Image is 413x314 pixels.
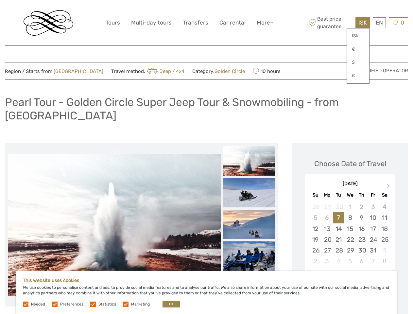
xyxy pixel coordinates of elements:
button: Next Month [384,182,394,193]
div: Choose Wednesday, October 22nd, 2025 [344,234,356,245]
a: [GEOGRAPHIC_DATA] [54,68,103,74]
span: Best price guarantee [307,15,354,30]
span: 0 [400,19,405,26]
h5: This website uses cookies [23,278,390,283]
a: Multi-day tours [131,18,172,27]
div: Not available Sunday, September 28th, 2025 [310,201,321,212]
div: Choose Monday, October 20th, 2025 [321,234,333,245]
div: Choose Saturday, November 1st, 2025 [379,245,390,256]
div: Choose Wednesday, November 5th, 2025 [344,256,356,267]
h1: Pearl Tour - Golden Circle Super Jeep Tour & Snowmobiling - from [GEOGRAPHIC_DATA] [5,96,408,122]
div: Not available Tuesday, September 30th, 2025 [333,201,344,212]
div: Choose Saturday, October 18th, 2025 [379,223,390,234]
a: £ [347,70,369,82]
div: Choose Tuesday, October 21st, 2025 [333,234,344,245]
div: Not available Friday, October 3rd, 2025 [367,201,379,212]
div: Choose Sunday, October 19th, 2025 [310,234,321,245]
label: Statistics [98,302,116,307]
a: $ [347,57,369,68]
div: Choose Friday, October 10th, 2025 [367,212,379,223]
div: Not available Monday, September 29th, 2025 [321,201,333,212]
img: b8822a8826ec45d5825b92fa4f601ae4_slider_thumbnail.jpg [223,178,275,207]
div: Choose Tuesday, October 14th, 2025 [333,223,344,234]
div: Choose Sunday, October 26th, 2025 [310,245,321,256]
div: Su [310,191,321,200]
div: Choose Thursday, October 16th, 2025 [356,223,367,234]
div: [DATE] [305,181,395,187]
div: Not available Sunday, October 5th, 2025 [310,212,321,223]
div: Choose Saturday, October 11th, 2025 [379,212,390,223]
div: Choose Monday, October 27th, 2025 [321,245,333,256]
button: OK [163,301,180,307]
div: Not available Thursday, October 2nd, 2025 [356,201,367,212]
div: Choose Sunday, October 12th, 2025 [310,223,321,234]
div: Choose Date of Travel [314,159,386,169]
img: 639669f3b0314d81813c9e080ae6c491_slider_thumbnail.jpg [223,210,275,239]
a: More [257,18,274,27]
a: € [347,44,369,55]
div: month 2025-10 [307,201,393,267]
div: We use cookies to personalise content and ads, to provide social media features and to analyse ou... [16,271,397,314]
span: Region / Starts from: [5,68,103,75]
div: Tu [333,191,344,200]
div: Fr [367,191,379,200]
img: beb7156f110246c398c407fde2ae5fce_slider_thumbnail.jpg [223,241,275,271]
div: Mo [321,191,333,200]
span: Category: [192,68,245,75]
img: d20006cff51242719c6f2951424a6da4_slider_thumbnail.jpeg [223,146,275,176]
div: Choose Tuesday, October 28th, 2025 [333,245,344,256]
span: Travel method: [111,66,184,76]
label: Needed [31,302,45,307]
a: ISK [347,30,369,42]
div: Choose Friday, October 24th, 2025 [367,234,379,245]
div: Choose Thursday, October 23rd, 2025 [356,234,367,245]
div: Not available Saturday, October 4th, 2025 [379,201,390,212]
a: Tours [106,18,120,27]
div: Choose Thursday, October 9th, 2025 [356,212,367,223]
div: Not available Monday, October 6th, 2025 [321,212,333,223]
div: Choose Tuesday, October 7th, 2025 [333,212,344,223]
div: Choose Friday, November 7th, 2025 [367,256,379,267]
div: Choose Wednesday, October 29th, 2025 [344,245,356,256]
div: Choose Friday, October 31st, 2025 [367,245,379,256]
span: Verified Operator [360,67,408,74]
img: Reykjavik Residence [24,10,73,36]
div: Choose Monday, November 3rd, 2025 [321,256,333,267]
label: Marketing [131,302,150,307]
a: Golden Circle [215,68,245,74]
div: Choose Thursday, October 30th, 2025 [356,245,367,256]
div: Choose Tuesday, November 4th, 2025 [333,256,344,267]
a: Car rental [219,18,246,27]
div: Choose Saturday, November 8th, 2025 [379,256,390,267]
a: Jeep / 4x4 [145,68,184,74]
div: Choose Wednesday, October 8th, 2025 [344,212,356,223]
img: d20006cff51242719c6f2951424a6da4_main_slider.jpeg [8,154,221,296]
a: Transfers [183,18,208,27]
div: Choose Thursday, November 6th, 2025 [356,256,367,267]
span: ISK [358,19,367,26]
div: Choose Monday, October 13th, 2025 [321,223,333,234]
label: Preferences [60,302,83,307]
div: Not available Wednesday, October 1st, 2025 [344,201,356,212]
div: Choose Friday, October 17th, 2025 [367,223,379,234]
div: Sa [379,191,390,200]
div: We [344,191,356,200]
div: EN [373,17,386,28]
div: Choose Saturday, October 25th, 2025 [379,234,390,245]
div: Th [356,191,367,200]
div: Choose Sunday, November 2nd, 2025 [310,256,321,267]
span: 10 hours [253,66,281,76]
div: Choose Wednesday, October 15th, 2025 [344,223,356,234]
